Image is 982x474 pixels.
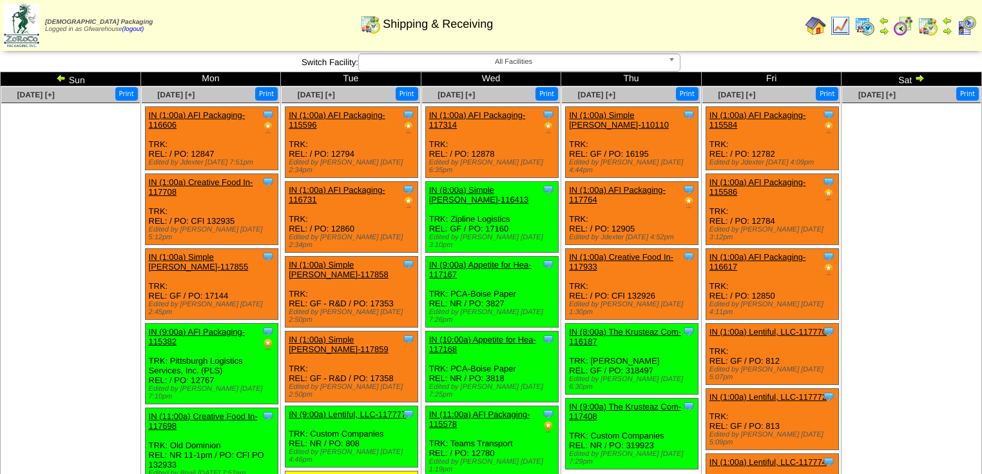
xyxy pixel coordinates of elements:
[569,450,698,466] div: Edited by [PERSON_NAME] [DATE] 7:29pm
[289,110,385,130] a: IN (1:00a) AFI Packaging-115596
[289,233,418,249] div: Edited by [PERSON_NAME] [DATE] 2:34pm
[289,383,418,399] div: Edited by [PERSON_NAME] [DATE] 2:50pm
[45,19,153,26] span: [DEMOGRAPHIC_DATA] Packaging
[682,250,695,263] img: Tooltip
[149,110,246,130] a: IN (1:00a) AFI Packaging-116606
[429,110,526,130] a: IN (1:00a) AFI Packaging-117314
[542,108,555,121] img: Tooltip
[566,107,698,178] div: TRK: REL: GF / PO: 16195
[706,324,838,385] div: TRK: REL: GF / PO: 812
[682,183,695,196] img: Tooltip
[402,196,415,209] img: PO
[822,263,835,276] img: PO
[402,258,415,271] img: Tooltip
[569,327,681,346] a: IN (8:00a) The Krusteaz Com-116187
[4,4,39,47] img: zoroco-logo-small.webp
[285,182,418,253] div: TRK: REL: / PO: 12860
[145,107,278,170] div: TRK: REL: / PO: 12847
[879,26,889,36] img: arrowright.gif
[425,257,558,328] div: TRK: PCA-Boise Paper REL: NR / PO: 3827
[289,410,406,419] a: IN (9:00a) Lentiful, LLC-117777
[682,400,695,413] img: Tooltip
[289,308,418,324] div: Edited by [PERSON_NAME] [DATE] 2:50pm
[858,90,896,99] a: [DATE] [+]
[402,183,415,196] img: Tooltip
[682,196,695,209] img: PO
[149,301,278,316] div: Edited by [PERSON_NAME] [DATE] 2:45pm
[289,159,418,174] div: Edited by [PERSON_NAME] [DATE] 2:34pm
[429,458,558,473] div: Edited by [PERSON_NAME] [DATE] 1:19pm
[115,87,138,101] button: Print
[425,107,558,178] div: TRK: REL: / PO: 12878
[364,54,663,70] span: All Facilities
[561,72,702,86] td: Thu
[822,390,835,403] img: Tooltip
[542,333,555,346] img: Tooltip
[542,258,555,271] img: Tooltip
[289,260,389,279] a: IN (1:00a) Simple [PERSON_NAME]-117858
[429,383,558,399] div: Edited by [PERSON_NAME] [DATE] 7:25pm
[421,72,561,86] td: Wed
[709,252,806,272] a: IN (1:00a) AFI Packaging-116617
[157,90,195,99] a: [DATE] [+]
[822,188,835,201] img: PO
[569,185,666,204] a: IN (1:00a) AFI Packaging-117764
[879,15,889,26] img: arrowleft.gif
[140,72,281,86] td: Mon
[285,107,418,178] div: TRK: REL: / PO: 12794
[822,250,835,263] img: Tooltip
[942,15,952,26] img: arrowleft.gif
[822,108,835,121] img: Tooltip
[578,90,615,99] span: [DATE] [+]
[569,159,698,174] div: Edited by [PERSON_NAME] [DATE] 4:44pm
[145,249,278,320] div: TRK: REL: GF / PO: 17144
[709,226,838,241] div: Edited by [PERSON_NAME] [DATE] 3:12pm
[682,108,695,121] img: Tooltip
[149,252,249,272] a: IN (1:00a) Simple [PERSON_NAME]-117855
[682,325,695,338] img: Tooltip
[569,375,698,391] div: Edited by [PERSON_NAME] [DATE] 6:30pm
[718,90,755,99] a: [DATE] [+]
[542,420,555,433] img: PO
[706,249,838,320] div: TRK: REL: / PO: 12850
[429,335,536,354] a: IN (10:00a) Appetite for Hea-117168
[709,431,838,446] div: Edited by [PERSON_NAME] [DATE] 5:09pm
[566,249,698,320] div: TRK: REL: / PO: CFI 132926
[822,325,835,338] img: Tooltip
[709,392,827,402] a: IN (1:00a) Lentiful, LLC-117772
[56,73,66,83] img: arrowleft.gif
[149,411,258,431] a: IN (11:00a) Creative Food In-117698
[569,252,673,272] a: IN (1:00a) Creative Food In-117933
[255,87,278,101] button: Print
[956,87,979,101] button: Print
[918,15,938,36] img: calendarinout.gif
[942,26,952,36] img: arrowright.gif
[1,72,141,86] td: Sun
[566,182,698,245] div: TRK: REL: / PO: 12905
[709,457,827,467] a: IN (1:00a) Lentiful, LLC-117774
[569,402,681,421] a: IN (9:00a) The Krusteaz Com-117408
[262,250,274,263] img: Tooltip
[709,327,827,337] a: IN (1:00a) Lentiful, LLC-117770
[706,389,838,450] div: TRK: REL: GF / PO: 813
[914,73,925,83] img: arrowright.gif
[285,331,418,402] div: TRK: REL: GF - R&D / PO: 17358
[262,325,274,338] img: Tooltip
[149,385,278,400] div: Edited by [PERSON_NAME] [DATE] 7:10pm
[709,110,806,130] a: IN (1:00a) AFI Packaging-115584
[402,121,415,134] img: PO
[285,406,418,468] div: TRK: Custom Companies REL: NR / PO: 808
[709,301,838,316] div: Edited by [PERSON_NAME] [DATE] 4:11pm
[262,338,274,351] img: PO
[429,410,530,429] a: IN (11:00a) AFI Packaging-115578
[569,110,669,130] a: IN (1:00a) Simple [PERSON_NAME]-110110
[542,408,555,420] img: Tooltip
[429,308,558,324] div: Edited by [PERSON_NAME] [DATE] 7:26pm
[822,121,835,134] img: PO
[709,159,838,166] div: Edited by Jdexter [DATE] 4:09pm
[709,366,838,381] div: Edited by [PERSON_NAME] [DATE] 5:07pm
[289,448,418,464] div: Edited by [PERSON_NAME] [DATE] 4:46pm
[566,324,698,395] div: TRK: [PERSON_NAME] REL: GF / PO: 318497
